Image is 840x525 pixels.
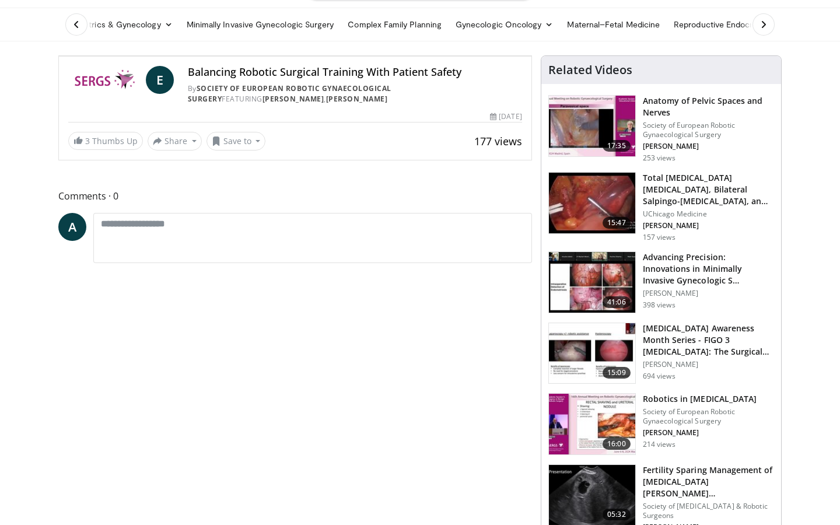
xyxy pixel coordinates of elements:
[341,13,449,36] a: Complex Family Planning
[68,66,141,94] img: Society of European Robotic Gynaecological Surgery
[188,83,522,104] div: By FEATURING ,
[58,13,180,36] a: Obstetrics & Gynecology
[548,251,774,313] a: 41:06 Advancing Precision: Innovations in Minimally Invasive Gynecologic S… [PERSON_NAME] 398 views
[643,153,675,163] p: 253 views
[643,142,774,151] p: [PERSON_NAME]
[474,134,522,148] span: 177 views
[643,407,774,426] p: Society of European Robotic Gynaecological Surgery
[603,367,631,379] span: 15:09
[643,372,675,381] p: 694 views
[643,95,774,118] h3: Anatomy of Pelvic Spaces and Nerves
[548,393,774,455] a: 16:00 Robotics in [MEDICAL_DATA] Society of European Robotic Gynaecological Surgery [PERSON_NAME]...
[603,296,631,308] span: 41:06
[85,135,90,146] span: 3
[548,323,774,384] a: 15:09 [MEDICAL_DATA] Awareness Month Series - FIGO 3 [MEDICAL_DATA]: The Surgical Chall… [PERSON_...
[548,172,774,242] a: 15:47 Total [MEDICAL_DATA] [MEDICAL_DATA], Bilateral Salpingo-[MEDICAL_DATA], an… UChicago Medici...
[549,252,635,313] img: cba54de4-f190-4931-83b0-75adf3b19971.150x105_q85_crop-smart_upscale.jpg
[148,132,202,150] button: Share
[449,13,560,36] a: Gynecologic Oncology
[326,94,388,104] a: [PERSON_NAME]
[603,438,631,450] span: 16:00
[58,213,86,241] a: A
[643,300,675,310] p: 398 views
[643,251,774,286] h3: Advancing Precision: Innovations in Minimally Invasive Gynecologic S…
[643,209,774,219] p: UChicago Medicine
[643,289,774,298] p: [PERSON_NAME]
[549,96,635,156] img: e1e531fd-73df-4650-97c0-6ff8278dbc13.150x105_q85_crop-smart_upscale.jpg
[643,121,774,139] p: Society of European Robotic Gynaecological Surgery
[643,172,774,207] h3: Total [MEDICAL_DATA] [MEDICAL_DATA], Bilateral Salpingo-[MEDICAL_DATA], an…
[180,13,341,36] a: Minimally Invasive Gynecologic Surgery
[603,217,631,229] span: 15:47
[548,63,632,77] h4: Related Videos
[643,233,675,242] p: 157 views
[560,13,667,36] a: Maternal–Fetal Medicine
[549,323,635,384] img: d0669f81-f7e7-484b-87bf-5752a55e5f86.150x105_q85_crop-smart_upscale.jpg
[643,502,774,520] p: Society of [MEDICAL_DATA] & Robotic Surgeons
[59,56,531,57] video-js: Video Player
[490,111,521,122] div: [DATE]
[643,360,774,369] p: [PERSON_NAME]
[643,464,774,499] h3: Fertility Sparing Management of [MEDICAL_DATA][PERSON_NAME] [MEDICAL_DATA] (CSE…
[643,440,675,449] p: 214 views
[603,140,631,152] span: 17:35
[643,323,774,358] h3: [MEDICAL_DATA] Awareness Month Series - FIGO 3 [MEDICAL_DATA]: The Surgical Chall…
[188,66,522,79] h4: Balancing Robotic Surgical Training With Patient Safety
[548,95,774,163] a: 17:35 Anatomy of Pelvic Spaces and Nerves Society of European Robotic Gynaecological Surgery [PER...
[549,173,635,233] img: 73c89b7f-3e59-4031-9960-b4dc141d2a10.150x105_q85_crop-smart_upscale.jpg
[643,428,774,437] p: [PERSON_NAME]
[146,66,174,94] a: E
[262,94,324,104] a: [PERSON_NAME]
[206,132,266,150] button: Save to
[188,83,391,104] a: Society of European Robotic Gynaecological Surgery
[643,221,774,230] p: [PERSON_NAME]
[643,393,774,405] h3: Robotics in [MEDICAL_DATA]
[58,188,532,204] span: Comments 0
[68,132,143,150] a: 3 Thumbs Up
[549,394,635,454] img: 9dc44dda-aef5-47a2-b80e-5802e539a116.150x105_q85_crop-smart_upscale.jpg
[603,509,631,520] span: 05:32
